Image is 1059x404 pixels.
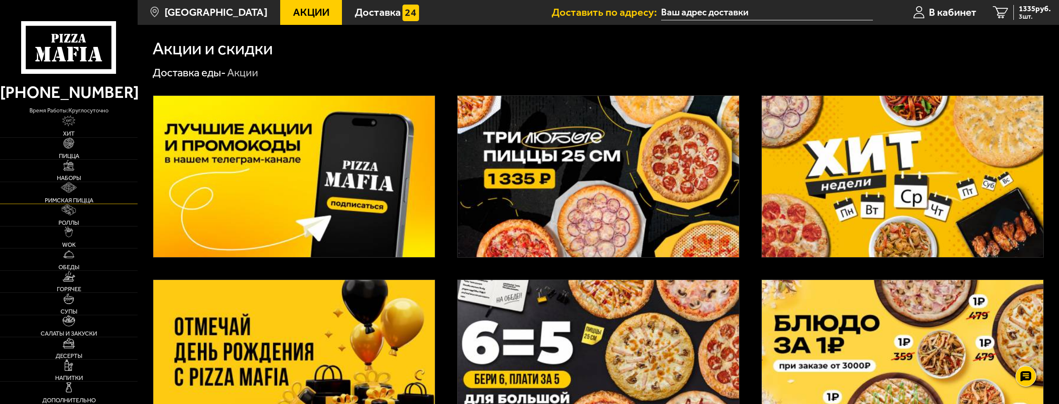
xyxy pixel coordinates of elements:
[355,7,401,18] span: Доставка
[57,286,81,292] span: Горячее
[58,220,79,226] span: Роллы
[62,242,76,248] span: WOK
[293,7,330,18] span: Акции
[41,331,97,337] span: Салаты и закуски
[42,397,96,404] span: Дополнительно
[1019,5,1051,13] span: 1335 руб.
[552,7,661,18] span: Доставить по адресу:
[661,5,873,20] span: Шлиссельбургский проспект, 45, подъезд 4
[58,264,80,270] span: Обеды
[61,309,78,315] span: Супы
[56,353,82,359] span: Десерты
[55,375,83,381] span: Напитки
[165,7,267,18] span: [GEOGRAPHIC_DATA]
[63,131,75,137] span: Хит
[153,40,273,58] h1: Акции и скидки
[45,197,93,204] span: Римская пицца
[661,5,873,20] input: Ваш адрес доставки
[59,153,79,159] span: Пицца
[57,175,81,181] span: Наборы
[402,5,419,21] img: 15daf4d41897b9f0e9f617042186c801.svg
[929,7,977,18] span: В кабинет
[153,66,226,79] a: Доставка еды-
[227,66,258,80] div: Акции
[1019,13,1051,20] span: 3 шт.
